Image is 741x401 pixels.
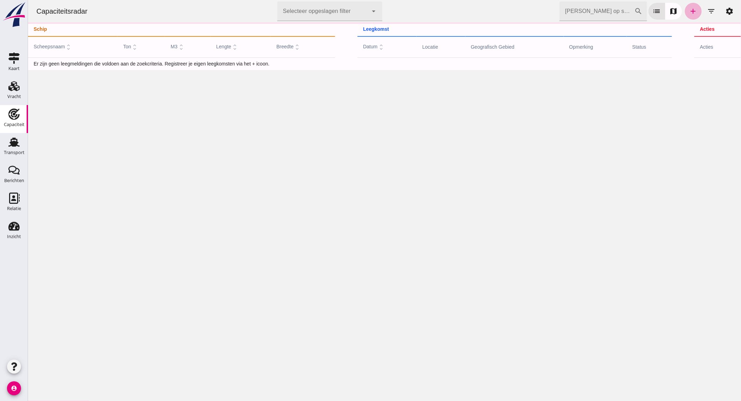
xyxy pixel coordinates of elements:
div: Kaart [8,66,20,71]
span: lengte [188,44,210,49]
i: arrow_drop_down [342,7,350,15]
th: locatie [389,36,437,57]
i: search [607,7,615,15]
div: Berichten [4,178,24,183]
i: map [642,7,650,15]
i: unfold_more [103,43,110,51]
div: Inzicht [7,234,21,239]
div: Transport [4,150,25,155]
th: leegkomst [330,22,644,36]
th: acties [666,36,713,57]
i: account_circle [7,381,21,395]
div: Vracht [7,94,21,99]
div: Relatie [7,206,21,211]
i: unfold_more [150,43,157,51]
th: acties [666,22,713,36]
div: Capaciteitsradar [3,6,65,16]
div: Capaciteit [4,122,25,127]
i: filter_list [679,7,688,15]
span: datum [335,44,357,49]
span: breedte [248,44,273,49]
i: settings [698,7,706,15]
i: list [625,7,633,15]
img: logo-small.a267ee39.svg [1,2,27,28]
i: unfold_more [349,43,357,51]
span: scheepsnaam [6,44,44,49]
th: opmerking [536,36,599,57]
i: unfold_more [203,43,210,51]
th: status [599,36,644,57]
th: geografisch gebied [437,36,536,57]
i: unfold_more [266,43,273,51]
i: add [661,7,670,15]
span: m3 [143,44,157,49]
span: ton [95,44,111,49]
i: unfold_more [37,43,44,51]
